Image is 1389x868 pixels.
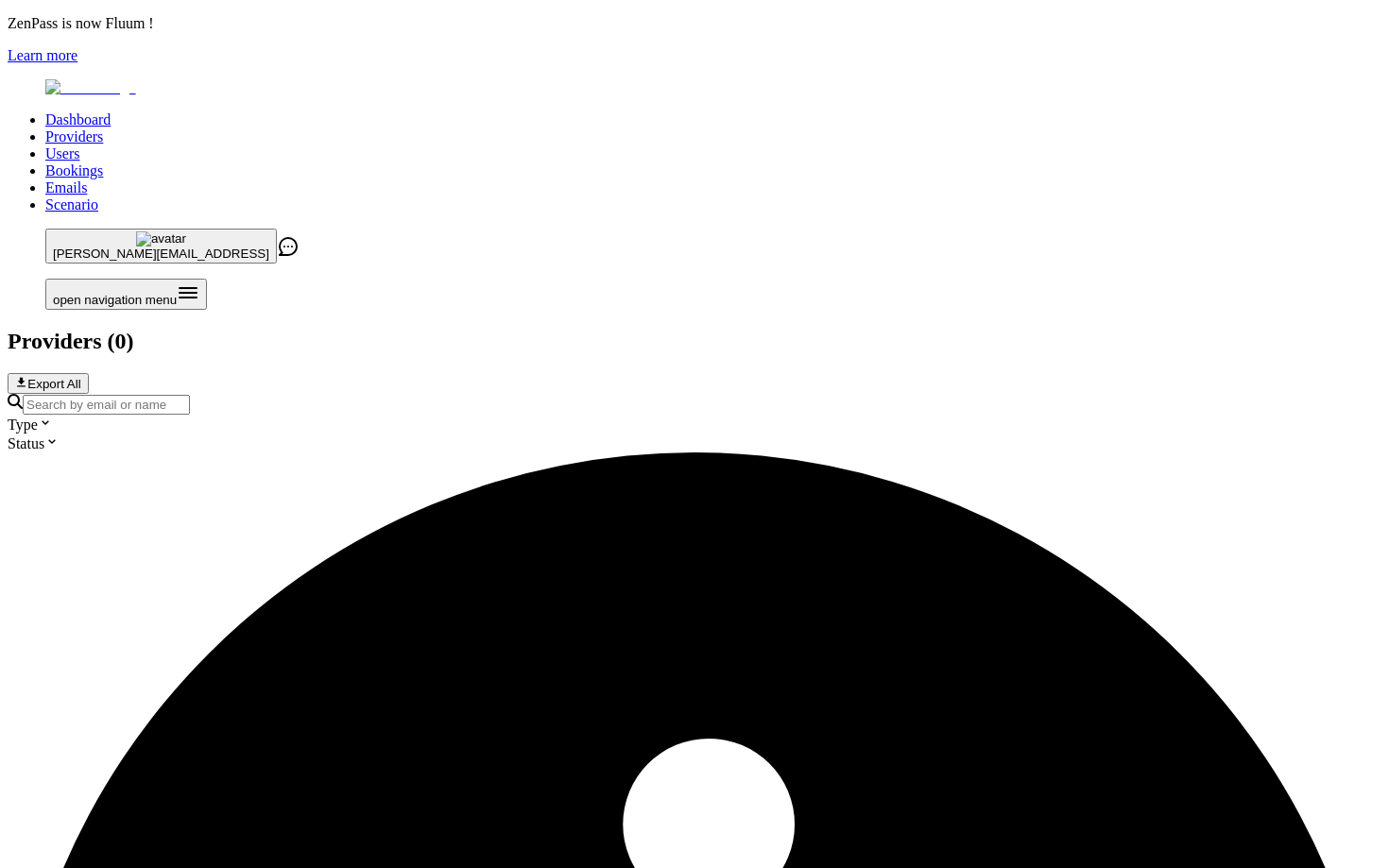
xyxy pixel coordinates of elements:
button: avatar[PERSON_NAME][EMAIL_ADDRESS] [45,229,277,264]
a: Emails [45,179,87,196]
div: Type [8,415,1381,434]
span: [PERSON_NAME][EMAIL_ADDRESS] [53,247,269,261]
a: Scenario [45,196,98,213]
p: ZenPass is now Fluum ! [8,15,1381,32]
button: Open menu [45,279,207,310]
a: Dashboard [45,111,111,128]
div: Status [8,434,1381,452]
button: Export All [8,373,89,394]
img: Fluum Logo [45,79,136,96]
a: Users [45,145,79,162]
a: Learn more [8,47,77,63]
h2: Providers ( 0 ) [8,329,1381,354]
img: avatar [136,231,186,247]
a: Providers [45,128,103,145]
a: Bookings [45,162,103,179]
span: open navigation menu [53,293,177,307]
input: Search by email or name [23,395,190,415]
